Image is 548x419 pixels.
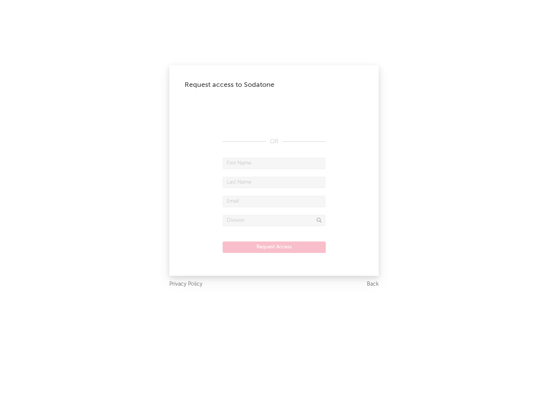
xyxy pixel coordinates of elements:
div: Request access to Sodatone [185,80,363,90]
input: Division [223,215,325,226]
input: Last Name [223,177,325,188]
input: Email [223,196,325,207]
a: Back [367,280,379,289]
div: OR [223,137,325,146]
input: First Name [223,158,325,169]
button: Request Access [223,241,326,253]
a: Privacy Policy [169,280,202,289]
